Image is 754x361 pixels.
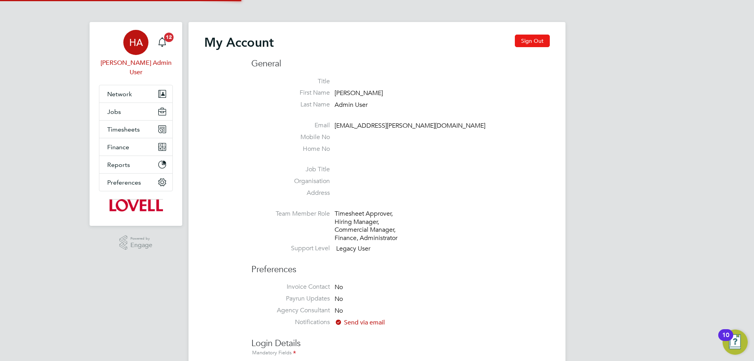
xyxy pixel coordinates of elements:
h3: General [251,58,550,70]
button: Timesheets [99,121,172,138]
span: Reports [107,161,130,169]
div: 10 [722,335,729,345]
label: Team Member Role [251,210,330,218]
label: Home No [251,145,330,153]
span: Engage [130,242,152,249]
span: [PERSON_NAME] [335,90,383,97]
span: Finance [107,143,129,151]
button: Sign Out [515,35,550,47]
label: Mobile No [251,133,330,141]
label: Invoice Contact [251,283,330,291]
a: HA[PERSON_NAME] Admin User [99,30,173,77]
label: Support Level [251,244,330,253]
h3: Preferences [251,256,550,275]
div: Mandatory Fields [251,349,550,357]
button: Preferences [99,174,172,191]
span: [EMAIL_ADDRESS][PERSON_NAME][DOMAIN_NAME] [335,122,485,130]
label: Payrun Updates [251,295,330,303]
span: Preferences [107,179,141,186]
span: Send via email [335,319,385,326]
h3: Login Details [251,330,550,358]
label: Agency Consultant [251,306,330,315]
button: Reports [99,156,172,173]
button: Open Resource Center, 10 new notifications [723,330,748,355]
label: Last Name [251,101,330,109]
a: Powered byEngage [119,235,153,250]
button: Jobs [99,103,172,120]
span: Admin User [335,101,368,109]
a: Go to home page [99,199,173,212]
label: Email [251,121,330,130]
label: Title [251,77,330,86]
span: Timesheets [107,126,140,133]
label: First Name [251,89,330,97]
label: Organisation [251,177,330,185]
button: Network [99,85,172,103]
label: Job Title [251,165,330,174]
label: Address [251,189,330,197]
label: Notifications [251,318,330,326]
span: No [335,284,343,291]
a: 12 [154,30,170,55]
nav: Main navigation [90,22,182,226]
span: Network [107,90,132,98]
span: 12 [164,33,174,42]
img: lovell-logo-retina.png [109,199,163,212]
span: Hays Admin User [99,58,173,77]
div: Timesheet Approver, Hiring Manager, Commercial Manager, Finance, Administrator [335,210,409,242]
span: No [335,307,343,315]
button: Finance [99,138,172,156]
span: Powered by [130,235,152,242]
span: Legacy User [336,245,370,253]
span: No [335,295,343,303]
span: Jobs [107,108,121,115]
h2: My Account [204,35,274,50]
span: HA [129,37,143,48]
